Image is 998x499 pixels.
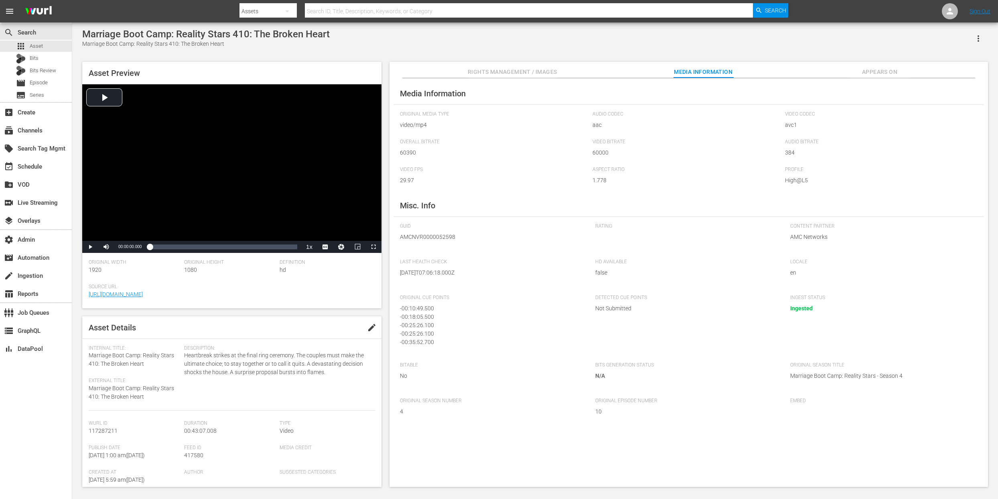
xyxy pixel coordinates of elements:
[82,241,98,253] button: Play
[301,241,317,253] button: Playback Rate
[850,67,910,77] span: Appears On
[790,259,974,265] span: Locale
[400,362,583,369] span: Bitable
[595,295,779,301] span: Detected Cue Points
[89,267,101,273] span: 1920
[16,90,26,100] span: Series
[184,445,276,451] span: Feed ID
[89,259,180,266] span: Original Width
[400,167,588,173] span: Video FPS
[89,477,145,483] span: [DATE] 5:59 am ( [DATE] )
[30,67,56,75] span: Bits Review
[4,162,14,171] span: Schedule
[89,385,174,400] span: Marriage Boot Camp: Reality Stars 410: The Broken Heart
[184,452,203,458] span: 417580
[4,344,14,354] span: DataPool
[280,428,294,434] span: Video
[184,259,276,266] span: Original Height
[400,398,583,404] span: Original Season Number
[790,398,974,404] span: Embed
[89,420,180,427] span: Wurl Id
[4,108,14,117] span: Create
[790,372,974,380] span: Marriage Boot Camp: Reality Stars - Season 4
[4,144,14,153] span: Search Tag Mgmt
[592,111,781,118] span: Audio Codec
[89,352,174,367] span: Marriage Boot Camp: Reality Stars 410: The Broken Heart
[400,139,588,145] span: Overall Bitrate
[400,233,583,241] span: AMCNVR0000052598
[82,29,330,40] div: Marriage Boot Camp: Reality Stars 410: The Broken Heart
[595,259,779,265] span: HD Available
[790,223,974,230] span: Content Partner
[349,241,365,253] button: Picture-in-Picture
[89,284,371,290] span: Source Url
[89,323,136,332] span: Asset Details
[82,84,381,253] div: Video Player
[592,176,781,185] span: 1.778
[4,235,14,244] span: Admin
[89,452,145,458] span: [DATE] 1:00 am ( [DATE] )
[785,167,974,173] span: Profile
[89,378,180,384] span: External Title:
[400,407,583,416] span: 4
[89,428,118,434] span: 117287211
[362,318,381,337] button: edit
[400,111,588,118] span: Original Media Type
[400,89,466,98] span: Media Information
[280,420,371,427] span: Type
[333,241,349,253] button: Jump To Time
[785,121,974,129] span: avc1
[4,326,14,336] span: GraphQL
[30,91,44,99] span: Series
[16,78,26,88] span: Episode
[4,289,14,299] span: Reports
[184,345,371,352] span: Description:
[4,126,14,135] span: Channels
[184,469,276,476] span: Author
[785,139,974,145] span: Audio Bitrate
[4,308,14,318] span: Job Queues
[4,28,14,37] span: Search
[89,291,143,297] a: [URL][DOMAIN_NAME]
[790,305,813,312] span: Ingested
[4,253,14,263] span: Automation
[785,149,974,157] span: 384
[400,201,435,210] span: Misc. Info
[280,267,286,273] span: hd
[89,345,180,352] span: Internal Title:
[785,176,974,185] span: High@L5
[16,66,26,75] div: Bits Review
[970,8,990,14] a: Sign Out
[790,233,974,241] span: AMC Networks
[367,323,377,332] span: edit
[400,121,588,129] span: video/mp4
[753,3,788,18] button: Search
[400,269,583,277] span: [DATE]T07:06:18.000Z
[184,420,276,427] span: Duration
[468,67,557,77] span: Rights Management / Images
[400,321,579,330] div: - 00:25:26.100
[765,3,786,18] span: Search
[400,313,579,321] div: - 00:18:05.500
[400,330,579,338] div: - 00:25:26.100
[595,407,779,416] span: 10
[89,68,140,78] span: Asset Preview
[4,271,14,281] span: Ingestion
[595,223,779,230] span: Rating
[790,362,974,369] span: Original Season Title
[317,241,333,253] button: Captions
[592,121,781,129] span: aac
[30,79,48,87] span: Episode
[184,267,197,273] span: 1080
[400,176,588,185] span: 29.97
[673,67,733,77] span: Media Information
[400,338,579,346] div: - 00:35:52.700
[400,372,583,380] span: No
[790,269,974,277] span: en
[4,180,14,189] span: VOD
[89,469,180,476] span: Created At
[400,304,579,313] div: - 00:10:49.500
[595,398,779,404] span: Original Episode Number
[150,244,297,249] div: Progress Bar
[82,40,330,48] div: Marriage Boot Camp: Reality Stars 410: The Broken Heart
